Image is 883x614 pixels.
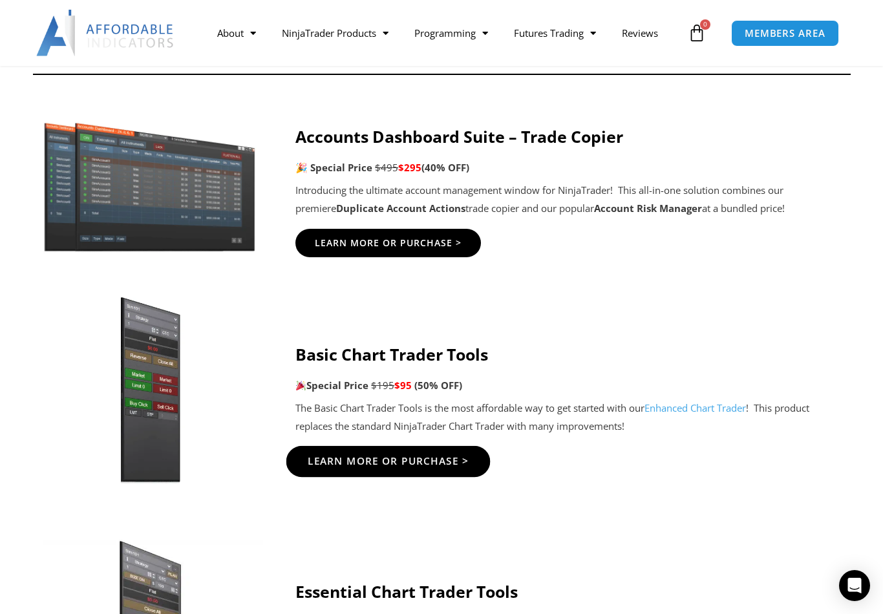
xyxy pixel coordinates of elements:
[204,18,685,48] nav: Menu
[286,445,491,476] a: Learn More Or Purchase >
[668,14,725,52] a: 0
[308,456,469,466] span: Learn More Or Purchase >
[204,18,269,48] a: About
[501,18,609,48] a: Futures Trading
[414,379,462,392] span: (50% OFF)
[839,570,870,601] div: Open Intercom Messenger
[295,182,846,218] p: Introducing the ultimate account management window for NinjaTrader! This all-in-one solution comb...
[295,379,368,392] strong: Special Price
[296,381,306,390] img: 🎉
[609,18,671,48] a: Reviews
[37,293,263,487] img: BasicTools | Affordable Indicators – NinjaTrader
[421,161,469,174] b: (40% OFF)
[36,10,175,56] img: LogoAI | Affordable Indicators – NinjaTrader
[375,161,398,174] span: $495
[745,28,825,38] span: MEMBERS AREA
[295,343,488,365] strong: Basic Chart Trader Tools
[295,580,518,602] strong: Essential Chart Trader Tools
[295,399,846,436] p: The Basic Chart Trader Tools is the most affordable way to get started with our ! This product re...
[371,379,394,392] span: $195
[594,202,702,215] strong: Account Risk Manager
[37,117,263,254] img: Screenshot 2024-11-20 151221 | Affordable Indicators – NinjaTrader
[315,238,462,248] span: Learn More Or Purchase >
[295,125,623,147] strong: Accounts Dashboard Suite – Trade Copier
[295,161,372,174] strong: 🎉 Special Price
[700,19,710,30] span: 0
[731,20,839,47] a: MEMBERS AREA
[644,401,746,414] a: Enhanced Chart Trader
[269,18,401,48] a: NinjaTrader Products
[394,379,412,392] span: $95
[398,161,421,174] span: $295
[295,229,481,257] a: Learn More Or Purchase >
[401,18,501,48] a: Programming
[336,202,465,215] strong: Duplicate Account Actions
